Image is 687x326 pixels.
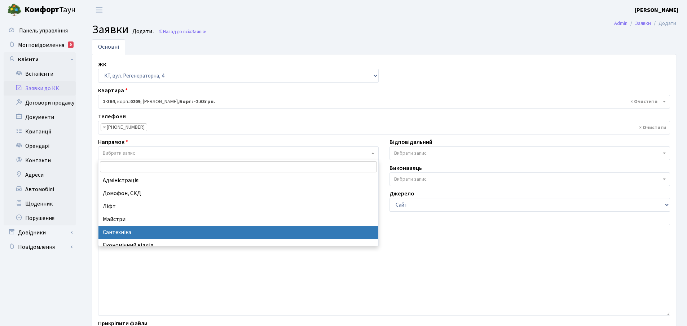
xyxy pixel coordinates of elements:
[98,239,378,252] li: Економічний відділ
[4,197,76,211] a: Щоденник
[98,60,106,69] label: ЖК
[4,38,76,52] a: Мої повідомлення5
[4,67,76,81] a: Всі клієнти
[4,211,76,225] a: Порушення
[19,27,68,35] span: Панель управління
[18,41,64,49] span: Мої повідомлення
[394,150,427,157] span: Вибрати запис
[92,21,129,38] span: Заявки
[4,52,76,67] a: Клієнти
[389,164,422,172] label: Виконавець
[4,110,76,124] a: Документи
[4,81,76,96] a: Заявки до КК
[603,16,687,31] nav: breadcrumb
[25,4,76,16] span: Таун
[98,226,378,239] li: Сантехніка
[98,112,126,121] label: Телефони
[98,138,128,146] label: Напрямок
[389,189,414,198] label: Джерело
[4,240,76,254] a: Повідомлення
[158,28,207,35] a: Назад до всіхЗаявки
[98,86,128,95] label: Квартира
[90,4,108,16] button: Переключити навігацію
[130,98,140,105] b: 0209
[635,6,678,14] a: [PERSON_NAME]
[98,200,378,213] li: Ліфт
[92,39,125,54] a: Основні
[179,98,215,105] b: Борг: -2.63грн.
[4,182,76,197] a: Автомобілі
[191,28,207,35] span: Заявки
[98,174,378,187] li: Адміністрація
[103,98,115,105] b: 1-364
[651,19,676,27] li: Додати
[635,19,651,27] a: Заявки
[639,124,666,131] span: Видалити всі елементи
[7,3,22,17] img: logo.png
[630,98,657,105] span: Видалити всі елементи
[68,41,74,48] div: 5
[131,28,154,35] small: Додати .
[103,150,135,157] span: Вибрати запис
[394,176,427,183] span: Вибрати запис
[101,123,147,131] li: 097-350-03-96
[389,138,432,146] label: Відповідальний
[4,139,76,153] a: Орендарі
[103,124,106,131] span: ×
[4,96,76,110] a: Договори продажу
[98,95,670,109] span: <b>1-364</b>, корп.: <b>0209</b>, Рогульська Марія Федорівна, <b>Борг: -2.63грн.</b>
[4,153,76,168] a: Контакти
[614,19,627,27] a: Admin
[4,225,76,240] a: Довідники
[98,213,378,226] li: Майстри
[4,124,76,139] a: Квитанції
[4,168,76,182] a: Адреси
[103,98,661,105] span: <b>1-364</b>, корп.: <b>0209</b>, Рогульська Марія Федорівна, <b>Борг: -2.63грн.</b>
[25,4,59,16] b: Комфорт
[4,23,76,38] a: Панель управління
[98,187,378,200] li: Домофон, СКД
